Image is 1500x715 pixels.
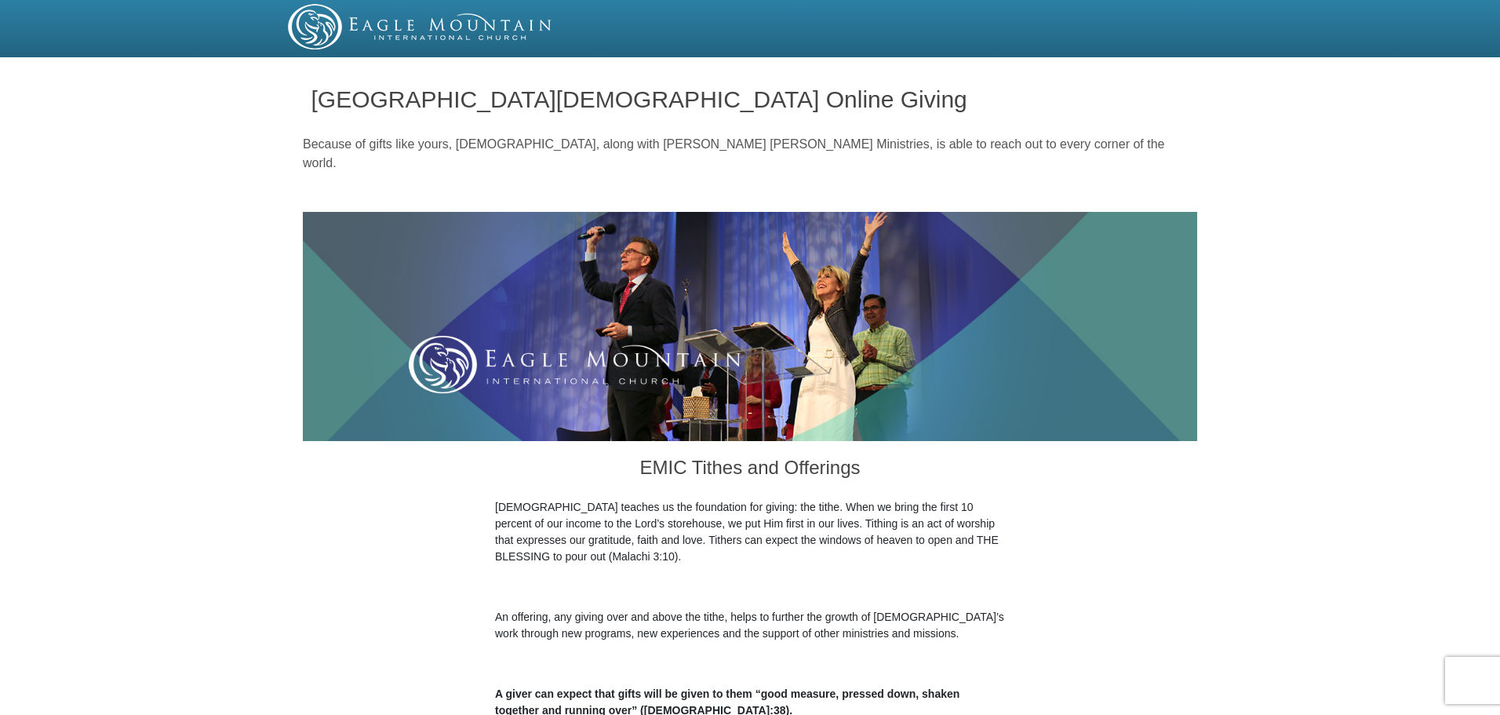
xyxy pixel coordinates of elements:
h3: EMIC Tithes and Offerings [495,441,1005,499]
p: [DEMOGRAPHIC_DATA] teaches us the foundation for giving: the tithe. When we bring the first 10 pe... [495,499,1005,565]
p: Because of gifts like yours, [DEMOGRAPHIC_DATA], along with [PERSON_NAME] [PERSON_NAME] Ministrie... [303,135,1197,173]
p: An offering, any giving over and above the tithe, helps to further the growth of [DEMOGRAPHIC_DAT... [495,609,1005,642]
img: EMIC [288,4,553,49]
h1: [GEOGRAPHIC_DATA][DEMOGRAPHIC_DATA] Online Giving [311,86,1189,112]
